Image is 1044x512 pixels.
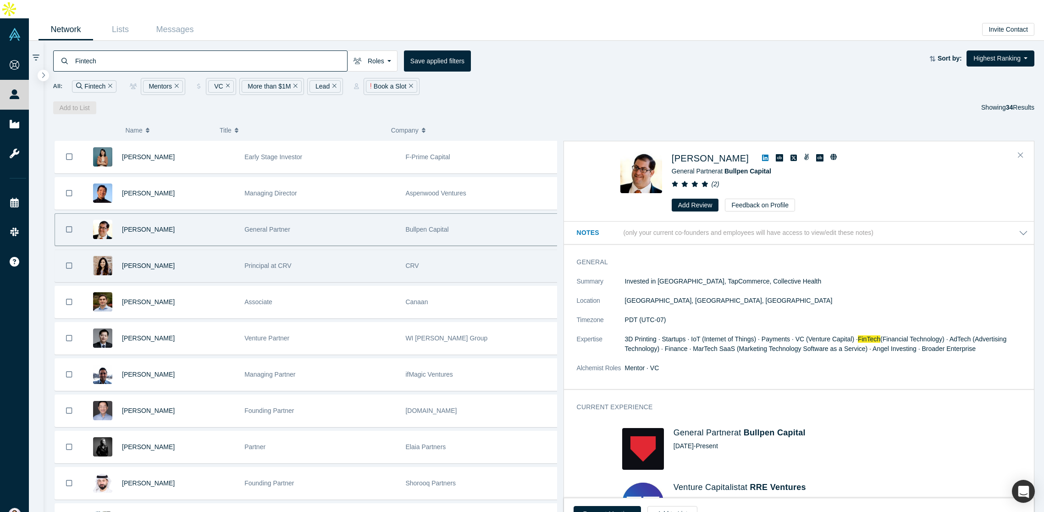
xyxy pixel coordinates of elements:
[577,277,625,296] dt: Summary
[405,443,446,451] span: Elaia Partners
[220,121,381,140] button: Title
[405,334,487,342] span: WI [PERSON_NAME] Group
[55,286,83,318] button: Bookmark
[220,121,232,140] span: Title
[1006,104,1034,111] span: Results
[982,23,1034,36] button: Invite Contact
[72,80,116,93] div: Fintech
[8,28,21,41] img: Alchemist Vault Logo
[122,189,175,197] a: [PERSON_NAME]
[93,328,112,348] img: Marc Wang's Profile Image
[712,180,719,188] i: ( 2 )
[674,496,983,506] div: - Present
[122,153,175,161] a: [PERSON_NAME]
[347,50,398,72] button: Roles
[122,407,175,414] a: [PERSON_NAME]
[93,401,112,420] img: Han Shen's Profile Image
[93,220,112,239] img: Eric Wiesen's Profile Image
[622,428,664,470] img: Bullpen Capital's Logo
[577,363,625,383] dt: Alchemist Roles
[244,262,291,269] span: Principal at CRV
[125,121,210,140] button: Name
[405,371,453,378] span: ifMagic Ventures
[53,82,63,91] span: All:
[122,371,175,378] span: [PERSON_NAME]
[291,81,298,92] button: Remove Filter
[122,262,175,269] span: [PERSON_NAME]
[244,298,272,306] span: Associate
[122,226,175,233] span: [PERSON_NAME]
[122,334,175,342] a: [PERSON_NAME]
[674,483,983,493] h4: Venture Capitalist at
[577,315,625,334] dt: Timezone
[242,80,302,93] div: More than $1M
[674,441,983,451] div: [DATE] - Present
[1014,148,1027,163] button: Close
[172,81,179,92] button: Remove Filter
[405,153,450,161] span: F-Prime Capital
[55,359,83,390] button: Bookmark
[93,184,112,203] img: Steve Kishi's Profile Image
[1006,104,1013,111] strong: 34
[404,50,471,72] button: Save applied filters
[93,19,148,40] a: Lists
[244,407,294,414] span: Founding Partner
[405,479,456,487] span: Shorooq Partners
[938,55,962,62] strong: Sort by:
[366,80,417,93] div: Book a Slot
[53,101,96,114] button: Add to List
[93,256,112,275] img: Vivian Cheng's Profile Image
[93,437,112,456] img: Samantha Jerusalmy's Profile Image
[105,81,112,92] button: Remove Filter
[55,141,83,173] button: Bookmark
[625,277,1028,286] p: Invested in [GEOGRAPHIC_DATA], TapCommerce, Collective Health
[625,315,1028,325] dd: PDT (UTC-07)
[725,199,795,211] button: Feedback on Profile
[55,431,83,463] button: Bookmark
[672,167,771,175] span: General Partner at
[674,428,983,438] h4: General Partner at
[208,80,234,93] div: VC
[967,50,1034,67] button: Highest Ranking
[625,335,858,343] span: 3D Printing · Startups · IoT (Internet of Things) · Payments · VC (Venture Capital) ·
[623,229,873,237] p: (only your current co-founders and employees will have access to view/edit these notes)
[122,443,175,451] a: [PERSON_NAME]
[750,483,806,492] span: RRE Ventures
[577,296,625,315] dt: Location
[122,479,175,487] a: [PERSON_NAME]
[858,335,880,343] span: FinTech
[577,228,622,238] h3: Notes
[244,479,294,487] span: Founding Partner
[620,151,662,193] img: Eric Wiesen's Profile Image
[981,101,1034,114] div: Showing
[406,81,413,92] button: Remove Filter
[405,298,428,306] span: Canaan
[577,402,1015,412] h3: Current Experience
[625,363,1028,373] dd: Mentor · VC
[93,365,112,384] img: Ajay Ramachandran's Profile Image
[309,80,341,93] div: Lead
[625,296,1028,306] dd: [GEOGRAPHIC_DATA], [GEOGRAPHIC_DATA], [GEOGRAPHIC_DATA]
[577,257,1015,267] h3: General
[330,81,337,92] button: Remove Filter
[55,178,83,209] button: Bookmark
[391,121,553,140] button: Company
[244,189,297,197] span: Managing Director
[405,262,419,269] span: CRV
[93,292,112,312] img: Hootan Rashidifard's Profile Image
[125,121,142,140] span: Name
[724,167,771,175] a: Bullpen Capital
[143,80,183,93] div: Mentors
[55,395,83,427] button: Bookmark
[223,81,230,92] button: Remove Filter
[744,428,806,437] a: Bullpen Capital
[405,407,457,414] span: [DOMAIN_NAME]
[39,19,93,40] a: Network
